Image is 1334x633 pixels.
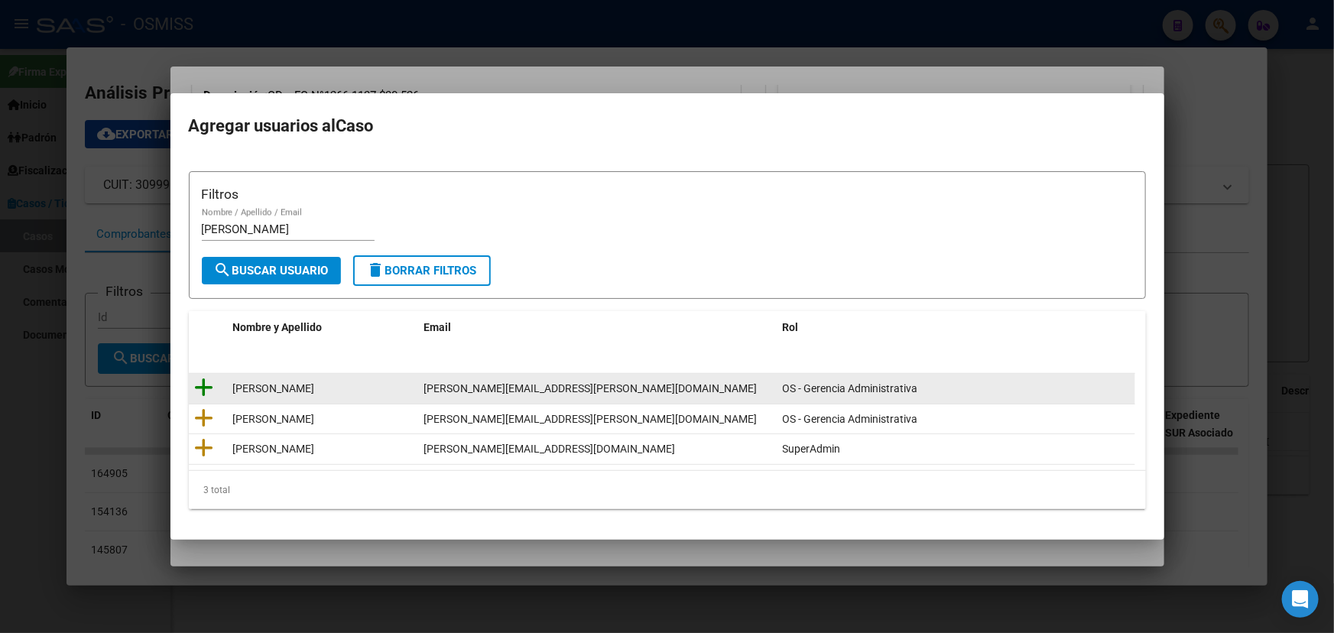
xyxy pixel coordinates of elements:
[783,382,918,394] span: OS - Gerencia Administrativa
[783,443,841,455] span: SuperAdmin
[233,321,323,333] span: Nombre y Apellido
[233,443,315,455] span: [PERSON_NAME]
[227,311,418,344] datatable-header-cell: Nombre y Apellido
[424,443,676,455] span: [PERSON_NAME][EMAIL_ADDRESS][DOMAIN_NAME]
[202,184,1133,204] h3: Filtros
[418,311,777,344] datatable-header-cell: Email
[424,382,758,394] span: [PERSON_NAME][EMAIL_ADDRESS][PERSON_NAME][DOMAIN_NAME]
[424,413,758,425] span: [PERSON_NAME][EMAIL_ADDRESS][PERSON_NAME][DOMAIN_NAME]
[353,255,491,286] button: Borrar Filtros
[189,471,1146,509] div: 3 total
[777,311,1135,344] datatable-header-cell: Rol
[233,413,315,425] span: [PERSON_NAME]
[233,382,315,394] span: [PERSON_NAME]
[783,321,799,333] span: Rol
[367,261,385,279] mat-icon: delete
[214,264,329,278] span: Buscar Usuario
[189,112,1146,141] h2: Agregar usuarios al
[783,413,918,425] span: OS - Gerencia Administrativa
[214,261,232,279] mat-icon: search
[1282,581,1319,618] div: Open Intercom Messenger
[424,321,452,333] span: Email
[367,264,477,278] span: Borrar Filtros
[202,257,341,284] button: Buscar Usuario
[336,116,374,135] span: Caso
